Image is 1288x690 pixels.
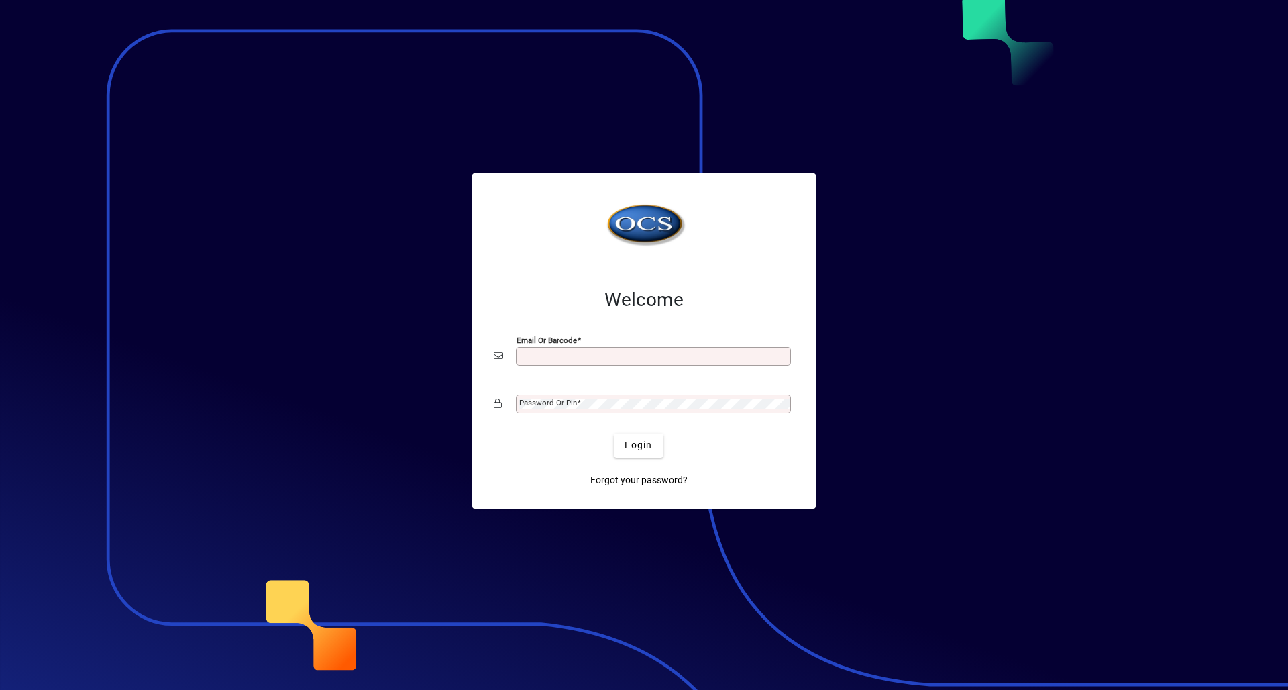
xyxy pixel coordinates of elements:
[614,434,663,458] button: Login
[585,469,693,493] a: Forgot your password?
[590,473,688,487] span: Forgot your password?
[517,335,577,344] mat-label: Email or Barcode
[625,438,652,452] span: Login
[519,398,577,407] mat-label: Password or Pin
[494,289,794,311] h2: Welcome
